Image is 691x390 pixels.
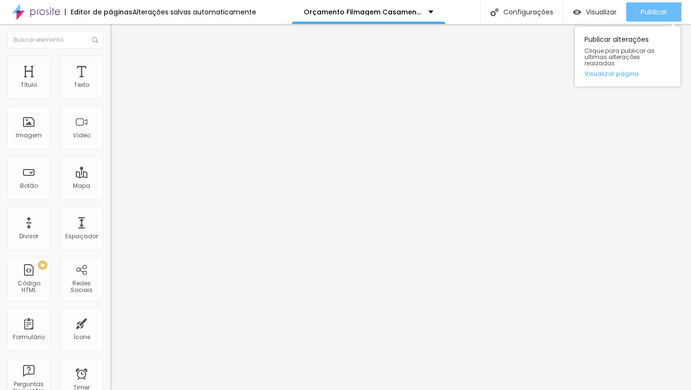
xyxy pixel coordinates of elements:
div: Alterações salvas automaticamente [132,9,256,15]
p: Orçamento Filmagem Casamento 2026/2027 [304,9,421,15]
button: Publicar [626,2,681,22]
a: Visualizar página [584,71,671,77]
div: Publicar alterações [575,26,680,86]
img: view-1.svg [573,8,581,16]
span: Visualizar [586,8,617,16]
img: Icone [92,37,98,43]
input: Buscar elemento [7,31,103,49]
span: Clique para publicar as ultimas alterações reaizadas [584,48,671,67]
div: Imagem [16,132,42,139]
img: Icone [490,8,499,16]
div: Redes Sociais [62,280,100,294]
div: Formulário [13,334,45,341]
div: Código HTML [10,280,48,294]
div: Divisor [19,233,38,240]
div: Mapa [73,183,90,189]
div: Ícone [73,334,90,341]
div: Texto [74,82,89,88]
div: Editor de páginas [65,9,132,15]
iframe: Editor [110,24,691,390]
span: Publicar [641,8,667,16]
div: Vídeo [73,132,90,139]
div: Título [21,82,37,88]
div: Botão [20,183,38,189]
div: Espaçador [65,233,98,240]
button: Visualizar [563,2,626,22]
